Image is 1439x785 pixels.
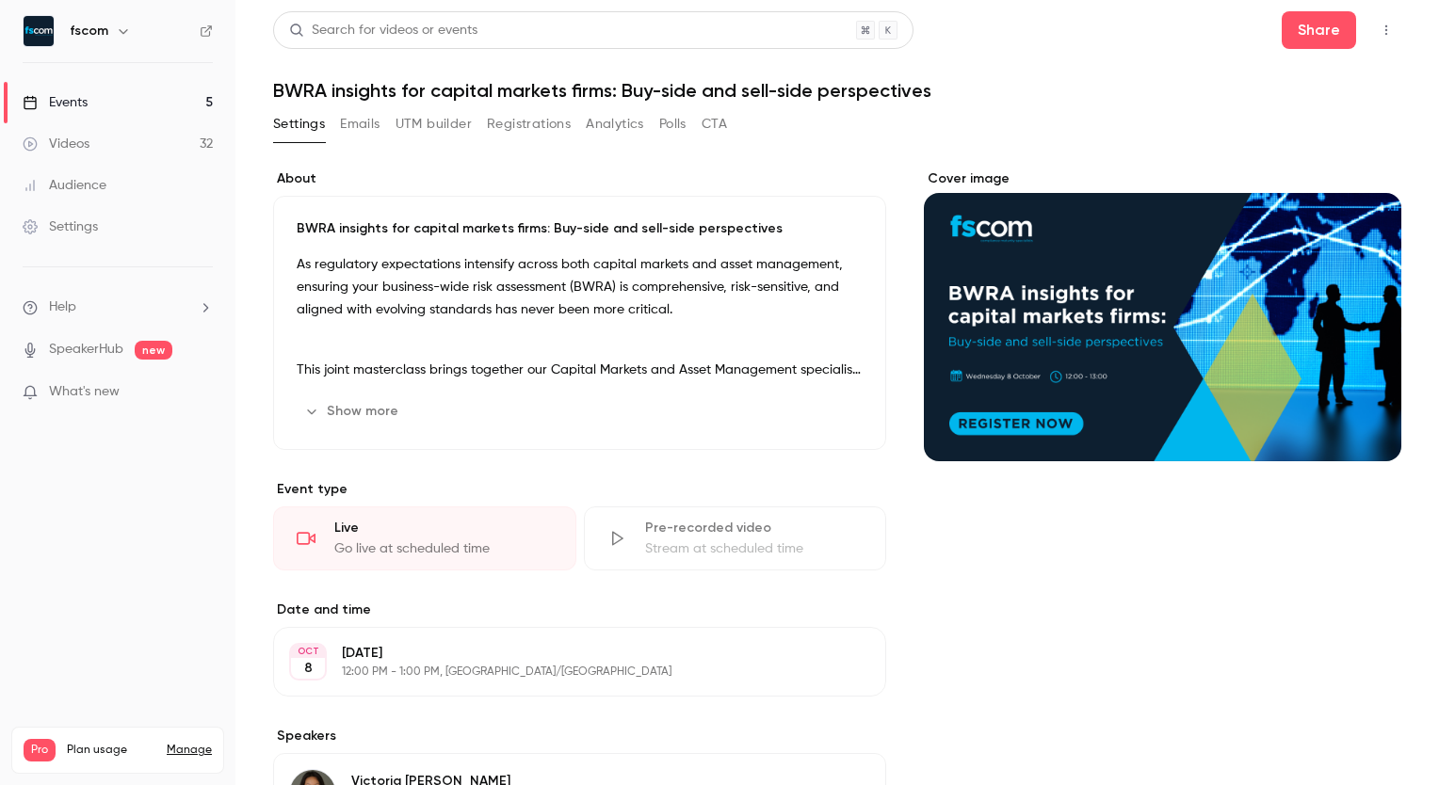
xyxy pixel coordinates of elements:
[289,21,477,40] div: Search for videos or events
[23,135,89,153] div: Videos
[334,519,553,537] div: Live
[273,727,886,745] label: Speakers
[396,109,472,139] button: UTM builder
[342,665,786,680] p: 12:00 PM - 1:00 PM, [GEOGRAPHIC_DATA]/[GEOGRAPHIC_DATA]
[49,340,123,360] a: SpeakerHub
[167,743,212,758] a: Manage
[70,22,108,40] h6: fscom
[297,253,863,321] p: As regulatory expectations intensify across both capital markets and asset management, ensuring y...
[23,176,106,195] div: Audience
[1282,11,1356,49] button: Share
[342,644,786,663] p: [DATE]
[273,601,886,619] label: Date and time
[24,739,56,761] span: Pro
[23,217,98,236] div: Settings
[297,219,863,238] p: BWRA insights for capital markets firms: Buy-side and sell-side perspectives
[23,297,213,317] li: help-dropdown-opener
[334,539,553,558] div: Go live at scheduled time
[340,109,380,139] button: Emails
[49,297,76,317] span: Help
[273,480,886,499] p: Event type
[297,359,863,381] p: This joint masterclass brings together our Capital Markets and Asset Management specialists to sh...
[273,169,886,188] label: About
[135,341,172,360] span: new
[291,645,325,658] div: OCT
[297,396,410,426] button: Show more
[190,384,213,401] iframe: Noticeable Trigger
[304,659,313,678] p: 8
[49,382,120,402] span: What's new
[67,743,155,758] span: Plan usage
[273,109,325,139] button: Settings
[487,109,571,139] button: Registrations
[586,109,644,139] button: Analytics
[584,506,887,570] div: Pre-recorded videoStream at scheduled time
[924,169,1401,461] section: Cover image
[645,519,864,537] div: Pre-recorded video
[24,16,54,46] img: fscom
[645,539,864,558] div: Stream at scheduled time
[659,109,687,139] button: Polls
[273,506,576,570] div: LiveGo live at scheduled time
[23,93,88,112] div: Events
[273,79,1401,102] h1: BWRA insights for capital markets firms: Buy-side and sell-side perspectives
[924,169,1401,188] label: Cover image
[702,109,727,139] button: CTA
